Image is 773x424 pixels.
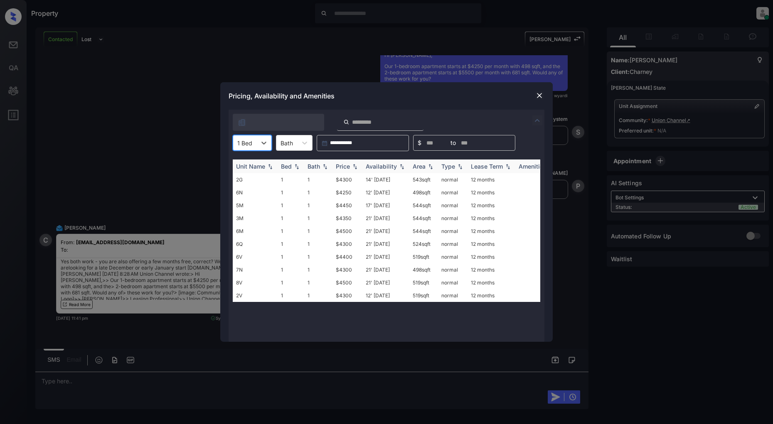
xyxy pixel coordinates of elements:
td: 1 [278,276,304,289]
span: $ [418,138,421,147]
td: 1 [278,212,304,225]
td: 1 [304,276,332,289]
td: 1 [304,173,332,186]
td: 1 [304,289,332,302]
div: Area [413,163,426,170]
td: 6M [233,225,278,238]
img: sorting [266,164,274,169]
td: 12 months [468,212,515,225]
td: normal [438,212,468,225]
img: sorting [426,164,435,169]
td: 1 [278,250,304,263]
td: 1 [278,199,304,212]
td: 21' [DATE] [362,250,409,263]
td: 14' [DATE] [362,173,409,186]
td: $4400 [332,250,362,263]
td: 12' [DATE] [362,186,409,199]
div: Unit Name [236,163,265,170]
td: normal [438,238,468,250]
td: $4300 [332,173,362,186]
div: Price [336,163,350,170]
td: 7N [233,263,278,276]
td: 21' [DATE] [362,238,409,250]
td: normal [438,186,468,199]
td: 524 sqft [409,238,438,250]
img: icon-zuma [343,118,350,126]
td: 543 sqft [409,173,438,186]
td: 519 sqft [409,289,438,302]
td: $4300 [332,289,362,302]
img: sorting [456,164,464,169]
td: 498 sqft [409,186,438,199]
img: sorting [398,164,406,169]
img: icon-zuma [532,115,542,125]
td: normal [438,276,468,289]
td: normal [438,173,468,186]
td: 12 months [468,173,515,186]
td: 1 [278,289,304,302]
td: 12 months [468,225,515,238]
td: 5M [233,199,278,212]
td: 12 months [468,186,515,199]
td: 8V [233,276,278,289]
td: 21' [DATE] [362,263,409,276]
img: sorting [351,164,359,169]
div: Bed [281,163,292,170]
div: Availability [366,163,397,170]
td: 544 sqft [409,212,438,225]
td: $4300 [332,263,362,276]
img: close [535,91,544,100]
td: 1 [304,199,332,212]
td: normal [438,289,468,302]
td: normal [438,225,468,238]
td: 519 sqft [409,250,438,263]
td: 3M [233,212,278,225]
td: 498 sqft [409,263,438,276]
td: 1 [304,212,332,225]
td: 1 [304,225,332,238]
td: 1 [278,238,304,250]
img: sorting [504,164,512,169]
td: 12' [DATE] [362,289,409,302]
span: to [451,138,456,147]
td: 1 [304,250,332,263]
td: $4300 [332,238,362,250]
td: 519 sqft [409,276,438,289]
td: 17' [DATE] [362,199,409,212]
img: icon-zuma [238,118,246,127]
td: 21' [DATE] [362,276,409,289]
td: 1 [304,263,332,276]
div: Lease Term [471,163,503,170]
td: 1 [278,225,304,238]
div: Pricing, Availability and Amenities [220,82,553,110]
div: Bath [308,163,320,170]
td: 2G [233,173,278,186]
td: $4500 [332,276,362,289]
td: 12 months [468,263,515,276]
td: 544 sqft [409,199,438,212]
td: 21' [DATE] [362,225,409,238]
td: 1 [278,186,304,199]
td: $4350 [332,212,362,225]
td: $4450 [332,199,362,212]
td: 1 [304,186,332,199]
td: 544 sqft [409,225,438,238]
td: 6N [233,186,278,199]
td: normal [438,263,468,276]
img: sorting [293,164,301,169]
td: 21' [DATE] [362,212,409,225]
td: 12 months [468,238,515,250]
td: $4500 [332,225,362,238]
td: $4250 [332,186,362,199]
td: 12 months [468,250,515,263]
img: sorting [321,164,329,169]
td: normal [438,199,468,212]
td: 6Q [233,238,278,250]
td: 12 months [468,276,515,289]
td: 6V [233,250,278,263]
td: 12 months [468,199,515,212]
td: 12 months [468,289,515,302]
td: 2V [233,289,278,302]
td: normal [438,250,468,263]
div: Type [441,163,455,170]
